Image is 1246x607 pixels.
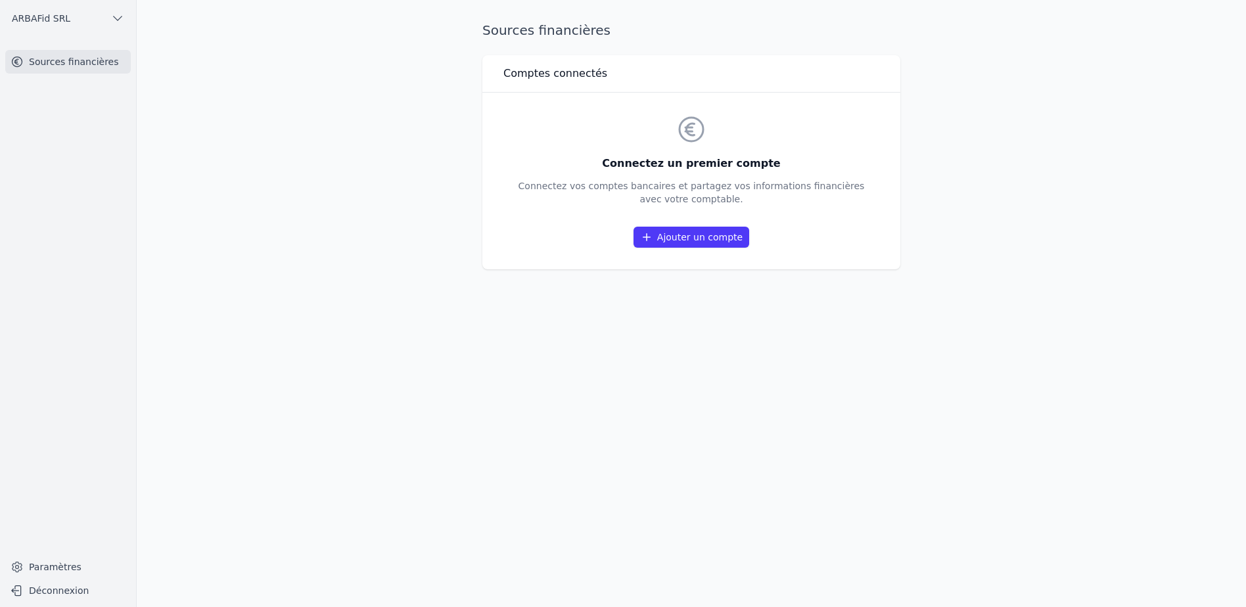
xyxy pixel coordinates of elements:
[503,66,607,81] h3: Comptes connectés
[12,12,70,25] span: ARBAFid SRL
[519,179,865,206] p: Connectez vos comptes bancaires et partagez vos informations financières avec votre comptable.
[482,21,611,39] h1: Sources financières
[5,580,131,601] button: Déconnexion
[634,227,749,248] a: Ajouter un compte
[5,8,131,29] button: ARBAFid SRL
[519,156,865,171] h3: Connectez un premier compte
[5,556,131,577] a: Paramètres
[5,50,131,74] a: Sources financières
